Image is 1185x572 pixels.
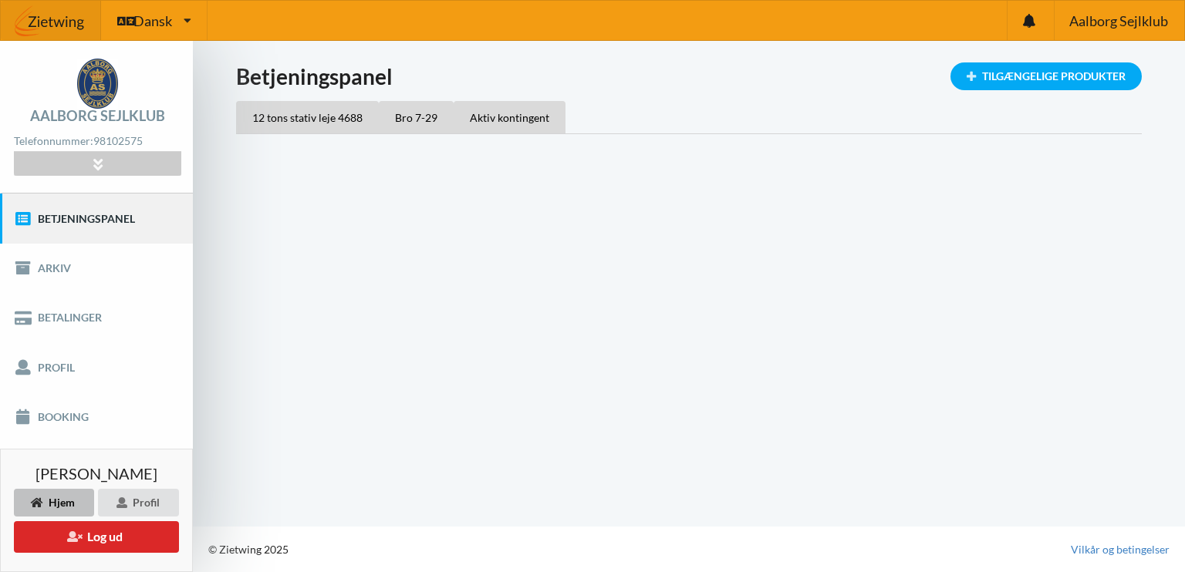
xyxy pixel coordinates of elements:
div: Aalborg Sejlklub [30,109,165,123]
div: Telefonnummer: [14,131,181,152]
div: Aktiv kontingent [454,101,565,133]
h1: Betjeningspanel [236,62,1142,90]
span: [PERSON_NAME] [35,466,157,481]
strong: 98102575 [93,134,143,147]
div: Hjem [14,489,94,516]
div: 12 tons stativ leje 4688 [236,101,379,133]
span: Aalborg Sejlklub [1069,14,1168,28]
span: Dansk [133,14,172,28]
a: Vilkår og betingelser [1071,542,1170,557]
div: Profil [98,489,179,516]
button: Log ud [14,521,179,553]
div: Bro 7-29 [379,101,454,133]
img: logo [77,59,118,109]
div: Tilgængelige Produkter [950,62,1142,90]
